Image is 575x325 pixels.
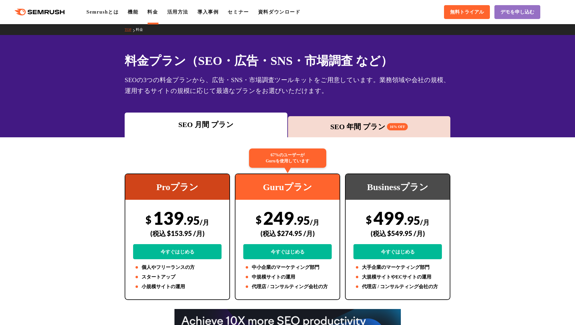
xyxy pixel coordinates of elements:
a: 導入事例 [197,9,219,14]
div: SEOの3つの料金プランから、広告・SNS・市場調査ツールキットをご用意しています。業務領域や会社の規模、運用するサイトの規模に応じて最適なプランをお選びいただけます。 [125,75,450,96]
li: スタートアップ [133,273,222,281]
li: 個人やフリーランスの方 [133,264,222,271]
div: 67%のユーザーが Guruを使用しています [249,148,326,168]
span: /月 [200,218,209,226]
a: 無料トライアル [444,5,490,19]
li: 中小企業のマーケティング部門 [243,264,332,271]
span: /月 [420,218,430,226]
a: 今すぐはじめる [133,244,222,259]
li: 中規模サイトの運用 [243,273,332,281]
a: 今すぐはじめる [243,244,332,259]
div: (税込 $153.95 /月) [133,223,222,244]
div: SEO 年間 プラン [291,121,448,132]
span: デモを申し込む [500,9,534,15]
a: 活用方法 [167,9,188,14]
div: Businessプラン [346,174,450,200]
div: 499 [353,207,442,259]
span: .95 [184,213,200,227]
div: SEO 月間 プラン [128,119,284,130]
a: 機能 [128,9,138,14]
a: 料金 [136,27,148,32]
div: (税込 $274.95 /月) [243,223,332,244]
span: $ [366,213,372,226]
span: .95 [404,213,420,227]
li: 代理店 / コンサルティング会社の方 [353,283,442,290]
li: 大手企業のマーケティング部門 [353,264,442,271]
li: 大規模サイトやECサイトの運用 [353,273,442,281]
div: 139 [133,207,222,259]
span: 無料トライアル [450,9,484,15]
h1: 料金プラン（SEO・広告・SNS・市場調査 など） [125,52,450,70]
span: /月 [310,218,319,226]
a: TOP [125,27,136,32]
a: Semrushとは [86,9,119,14]
span: $ [256,213,262,226]
div: 249 [243,207,332,259]
span: 16% OFF [387,123,408,130]
a: セミナー [228,9,249,14]
a: 料金 [147,9,158,14]
a: 資料ダウンロード [258,9,301,14]
span: $ [145,213,152,226]
a: 今すぐはじめる [353,244,442,259]
span: .95 [294,213,310,227]
li: 代理店 / コンサルティング会社の方 [243,283,332,290]
a: デモを申し込む [494,5,540,19]
div: Guruプラン [235,174,340,200]
div: Proプラン [125,174,229,200]
li: 小規模サイトの運用 [133,283,222,290]
div: (税込 $549.95 /月) [353,223,442,244]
